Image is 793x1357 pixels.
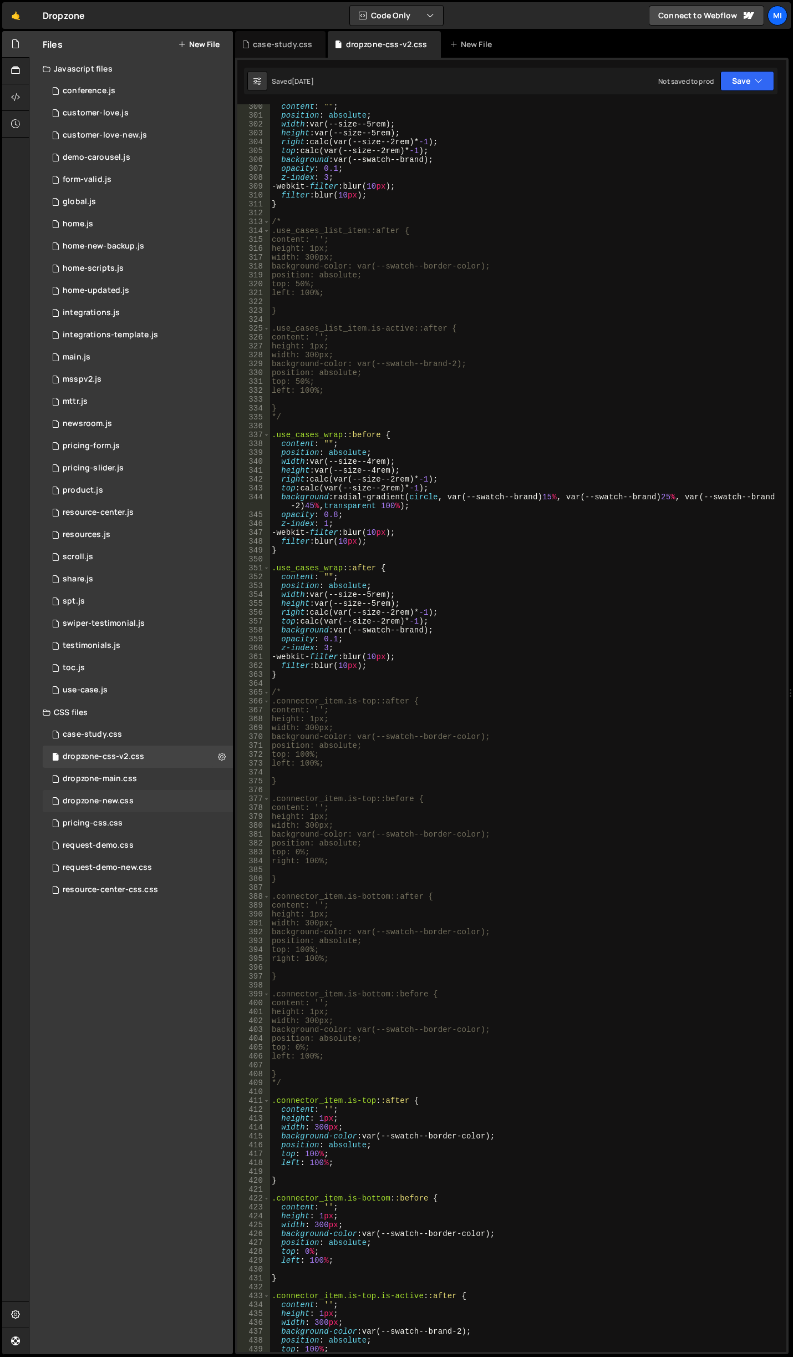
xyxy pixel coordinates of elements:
[63,863,152,873] div: request-demo-new.css
[237,288,270,297] div: 321
[237,1203,270,1212] div: 423
[43,368,233,391] div: 9831/33624.js
[237,475,270,484] div: 342
[43,302,233,324] div: 9831/22169.js
[63,108,129,118] div: customer-love.js
[43,502,233,524] div: 9831/44694.js
[237,368,270,377] div: 330
[237,1292,270,1300] div: 433
[63,840,134,850] div: request-demo.css
[237,1247,270,1256] div: 428
[237,155,270,164] div: 306
[63,619,145,629] div: swiper-testimonial.js
[237,164,270,173] div: 307
[43,612,233,635] div: 9831/45081.js
[237,857,270,865] div: 384
[237,1167,270,1176] div: 419
[43,324,233,346] div: 9831/35453.js
[237,448,270,457] div: 339
[43,257,233,280] div: 9831/44211.js
[237,972,270,981] div: 397
[237,821,270,830] div: 380
[237,892,270,901] div: 388
[237,723,270,732] div: 369
[43,568,233,590] div: 9831/29029.js
[237,244,270,253] div: 316
[237,1007,270,1016] div: 401
[237,1300,270,1309] div: 434
[237,1034,270,1043] div: 404
[346,39,428,50] div: dropzone-css-v2.css
[237,1105,270,1114] div: 412
[237,546,270,555] div: 349
[63,752,144,762] div: dropzone-css-v2.css
[237,1283,270,1292] div: 432
[237,848,270,857] div: 383
[237,324,270,333] div: 325
[237,173,270,182] div: 308
[63,352,90,362] div: main.js
[237,528,270,537] div: 347
[237,537,270,546] div: 348
[63,264,124,274] div: home-scripts.js
[767,6,787,26] a: Mi
[237,599,270,608] div: 355
[237,661,270,670] div: 362
[237,146,270,155] div: 305
[237,1132,270,1141] div: 415
[63,485,103,495] div: product.js
[237,608,270,617] div: 356
[237,315,270,324] div: 324
[649,6,764,26] a: Connect to Webflow
[237,1078,270,1087] div: 409
[237,439,270,448] div: 338
[237,1123,270,1132] div: 414
[237,883,270,892] div: 387
[63,153,130,163] div: demo-carousel.js
[237,830,270,839] div: 381
[43,590,233,612] div: 9831/24797.js
[237,422,270,431] div: 336
[29,701,233,723] div: CSS files
[237,954,270,963] div: 395
[237,679,270,688] div: 364
[43,124,233,146] div: 9831/47169.js
[237,351,270,359] div: 328
[43,479,233,502] div: 9831/22551.js
[237,1229,270,1238] div: 426
[237,484,270,493] div: 343
[237,732,270,741] div: 370
[237,1345,270,1354] div: 439
[237,1114,270,1123] div: 413
[43,435,233,457] div: 9831/44484.js
[237,794,270,803] div: 377
[237,555,270,564] div: 350
[43,191,233,213] div: 9831/25080.js
[237,129,270,138] div: 303
[237,1327,270,1336] div: 437
[63,885,158,895] div: resource-center-css.css
[43,146,233,169] div: 9831/28392.js
[272,77,314,86] div: Saved
[43,9,85,22] div: Dropzone
[237,626,270,635] div: 358
[63,197,96,207] div: global.js
[63,685,108,695] div: use-case.js
[237,803,270,812] div: 378
[237,786,270,794] div: 376
[237,1256,270,1265] div: 429
[237,413,270,422] div: 335
[43,768,233,790] div: 9831/21745.css
[237,963,270,972] div: 396
[43,346,233,368] div: 9831/21747.js
[43,169,233,191] div: 9831/30173.js
[237,1158,270,1167] div: 418
[63,441,120,451] div: pricing-form.js
[43,280,233,302] div: 9831/42900.js
[237,510,270,519] div: 345
[237,874,270,883] div: 386
[237,1052,270,1061] div: 406
[43,812,233,834] div: 9831/29775.css
[178,40,220,49] button: New File
[237,386,270,395] div: 332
